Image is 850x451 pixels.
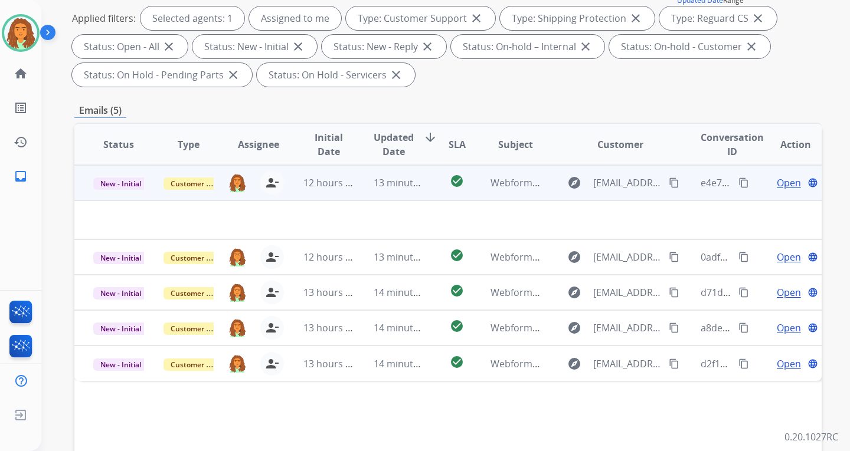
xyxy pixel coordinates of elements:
mat-icon: person_remove [265,321,279,335]
span: 13 hours ago [303,357,362,370]
mat-icon: language [807,322,818,333]
div: Status: New - Reply [322,35,446,58]
mat-icon: check_circle [450,248,464,262]
span: 13 minutes ago [374,176,442,189]
mat-icon: content_copy [669,287,679,298]
span: [EMAIL_ADDRESS][DOMAIN_NAME] [593,285,662,299]
img: agent-avatar [228,318,246,337]
span: 13 minutes ago [374,251,442,264]
p: Emails (5) [74,103,126,118]
mat-icon: history [14,135,28,149]
span: Webform from [EMAIL_ADDRESS][DOMAIN_NAME] on [DATE] [491,286,758,299]
span: Customer Support [164,287,240,299]
span: 13 hours ago [303,321,362,334]
mat-icon: close [389,68,403,82]
p: 0.20.1027RC [784,430,838,444]
th: Action [751,124,822,165]
mat-icon: language [807,358,818,369]
span: 12 hours ago [303,251,362,264]
mat-icon: close [744,39,759,54]
mat-icon: close [420,39,434,54]
div: Assigned to me [249,6,341,30]
span: Open [777,321,801,335]
span: Customer Support [164,358,240,371]
div: Status: Open - All [72,35,188,58]
mat-icon: person_remove [265,176,279,190]
mat-icon: content_copy [738,252,749,262]
mat-icon: explore [567,176,581,190]
mat-icon: content_copy [738,358,749,369]
img: agent-avatar [228,354,246,373]
span: Status [103,137,134,152]
span: SLA [449,137,466,152]
mat-icon: explore [567,321,581,335]
mat-icon: content_copy [738,287,749,298]
mat-icon: arrow_downward [423,130,437,144]
span: Type [178,137,200,152]
img: agent-avatar [228,173,246,192]
div: Type: Customer Support [346,6,495,30]
span: Subject [498,137,533,152]
span: New - Initial [93,252,148,264]
div: Status: On-hold - Customer [609,35,770,58]
mat-icon: close [291,39,305,54]
mat-icon: content_copy [738,322,749,333]
span: Customer Support [164,252,240,264]
span: 14 minutes ago [374,321,442,334]
span: 13 hours ago [303,286,362,299]
mat-icon: content_copy [669,322,679,333]
mat-icon: language [807,252,818,262]
mat-icon: explore [567,357,581,371]
span: New - Initial [93,358,148,371]
span: Conversation ID [701,130,764,159]
mat-icon: content_copy [669,177,679,188]
mat-icon: person_remove [265,250,279,264]
span: 14 minutes ago [374,357,442,370]
mat-icon: inbox [14,169,28,183]
span: Webform from [EMAIL_ADDRESS][DOMAIN_NAME] on [DATE] [491,176,758,189]
span: Open [777,357,801,371]
div: Selected agents: 1 [140,6,244,30]
mat-icon: language [807,287,818,298]
span: Customer [597,137,643,152]
div: Type: Reguard CS [659,6,777,30]
span: Webform from [EMAIL_ADDRESS][DOMAIN_NAME] on [DATE] [491,357,758,370]
mat-icon: explore [567,250,581,264]
mat-icon: list_alt [14,101,28,115]
mat-icon: language [807,177,818,188]
span: [EMAIL_ADDRESS][DOMAIN_NAME] [593,250,662,264]
mat-icon: close [578,39,593,54]
span: Open [777,250,801,264]
img: agent-avatar [228,283,246,301]
img: avatar [4,17,37,50]
span: New - Initial [93,287,148,299]
mat-icon: check_circle [450,319,464,333]
span: Customer Support [164,322,240,335]
span: Open [777,285,801,299]
mat-icon: close [162,39,176,54]
mat-icon: close [226,68,240,82]
span: [EMAIL_ADDRESS][DOMAIN_NAME] [593,176,662,190]
mat-icon: close [469,11,483,25]
div: Type: Shipping Protection [500,6,655,30]
span: New - Initial [93,177,148,190]
div: Status: On Hold - Pending Parts [72,63,252,87]
span: Assignee [238,137,279,152]
div: Status: New - Initial [192,35,317,58]
span: 12 hours ago [303,176,362,189]
mat-icon: home [14,67,28,81]
span: [EMAIL_ADDRESS][DOMAIN_NAME] [593,321,662,335]
span: [EMAIL_ADDRESS][DOMAIN_NAME] [593,357,662,371]
span: Updated Date [374,130,414,159]
div: Status: On Hold - Servicers [257,63,415,87]
span: Open [777,176,801,190]
mat-icon: person_remove [265,357,279,371]
mat-icon: content_copy [738,177,749,188]
mat-icon: content_copy [669,252,679,262]
span: New - Initial [93,322,148,335]
mat-icon: person_remove [265,285,279,299]
p: Applied filters: [72,11,136,25]
img: agent-avatar [228,248,246,266]
span: 14 minutes ago [374,286,442,299]
mat-icon: check_circle [450,174,464,188]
